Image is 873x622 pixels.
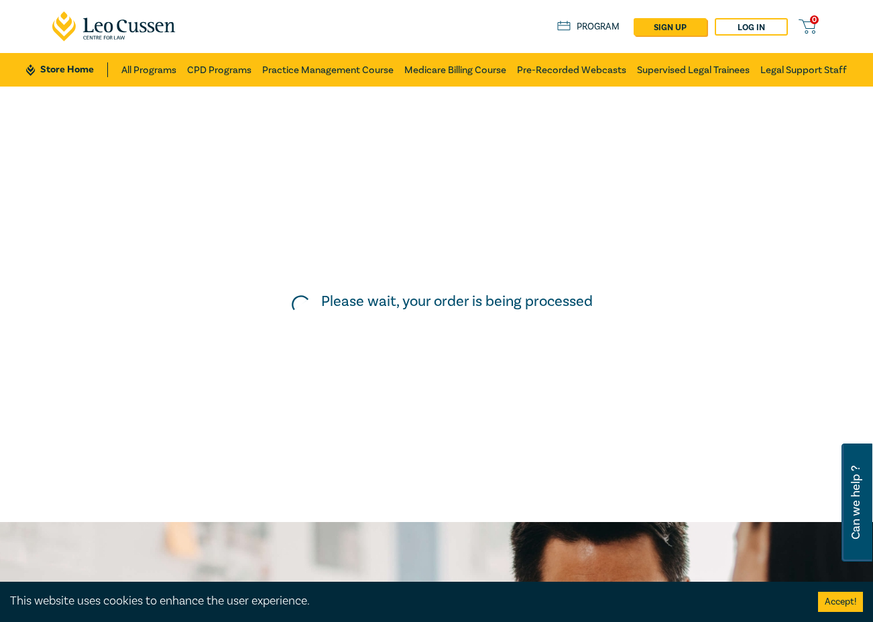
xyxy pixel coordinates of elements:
a: Supervised Legal Trainees [637,53,750,87]
span: 0 [810,15,819,24]
a: sign up [634,18,707,36]
a: CPD Programs [187,53,251,87]
a: Program [557,19,620,34]
a: Legal Support Staff [760,53,847,87]
a: Practice Management Course [262,53,394,87]
span: Can we help ? [850,452,862,554]
button: Accept cookies [818,592,863,612]
a: Store Home [26,62,107,77]
a: All Programs [121,53,176,87]
a: Log in [715,18,788,36]
a: Medicare Billing Course [404,53,506,87]
a: Pre-Recorded Webcasts [517,53,626,87]
div: This website uses cookies to enhance the user experience. [10,592,798,610]
h5: Please wait, your order is being processed [321,293,593,310]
